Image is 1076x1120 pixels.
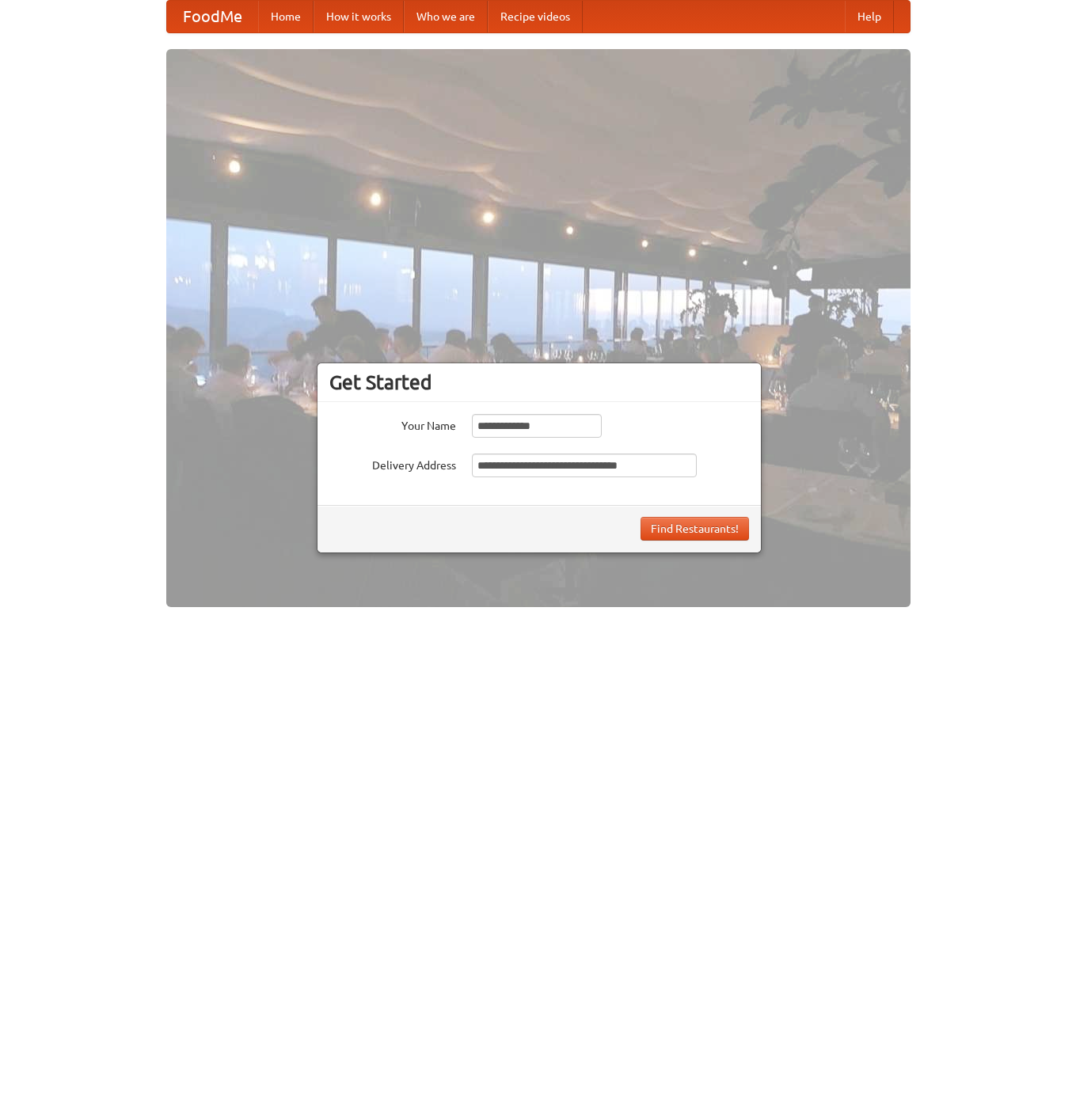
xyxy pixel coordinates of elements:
button: Find Restaurants! [641,517,749,541]
a: Home [258,1,314,32]
label: Delivery Address [329,454,456,473]
a: Who we are [404,1,488,32]
a: FoodMe [167,1,258,32]
a: Recipe videos [488,1,583,32]
a: How it works [314,1,404,32]
h3: Get Started [329,370,749,394]
a: Help [845,1,894,32]
label: Your Name [329,414,456,434]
